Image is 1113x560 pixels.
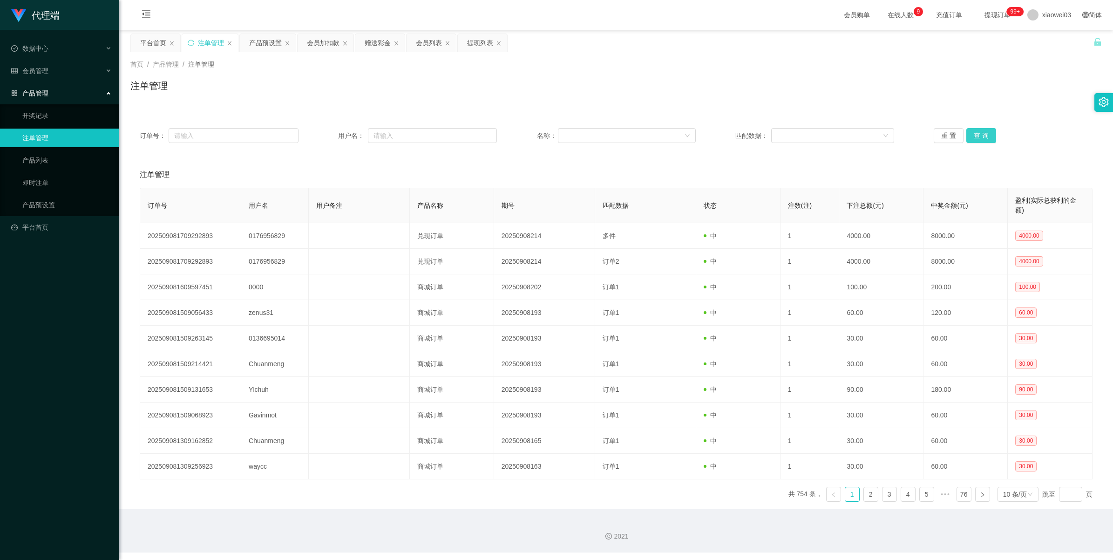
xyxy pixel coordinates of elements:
[494,249,595,274] td: 20250908214
[839,403,923,428] td: 30.00
[410,377,494,403] td: 商城订单
[704,463,717,470] span: 中
[1015,197,1076,214] span: 盈利(实际总获利的金额)
[1042,487,1093,502] div: 跳至 页
[704,360,717,368] span: 中
[188,61,214,68] span: 注单管理
[788,202,812,209] span: 注数(注)
[704,258,717,265] span: 中
[368,128,497,143] input: 请输入
[780,428,840,454] td: 1
[410,274,494,300] td: 商城订单
[780,351,840,377] td: 1
[863,487,878,502] li: 2
[1015,256,1043,266] span: 4000.00
[241,454,309,479] td: waycc
[394,41,399,46] i: 图标: close
[140,351,241,377] td: 202509081509214421
[980,12,1015,18] span: 提现订单
[975,487,990,502] li: 下一页
[241,300,309,326] td: zenus31
[1015,282,1040,292] span: 100.00
[923,403,1008,428] td: 60.00
[938,487,953,502] span: •••
[923,249,1008,274] td: 8000.00
[140,454,241,479] td: 202509081309256923
[934,128,964,143] button: 重 置
[603,360,619,368] span: 订单1
[883,133,889,139] i: 图标: down
[11,45,18,52] i: 图标: check-circle-o
[839,377,923,403] td: 90.00
[140,169,170,180] span: 注单管理
[882,487,896,501] a: 3
[316,202,342,209] span: 用户备注
[241,428,309,454] td: Chuanmeng
[183,61,184,68] span: /
[966,128,996,143] button: 查 询
[605,533,612,540] i: 图标: copyright
[923,300,1008,326] td: 120.00
[704,411,717,419] span: 中
[1099,97,1109,107] i: 图标: setting
[241,403,309,428] td: Gavinmot
[494,403,595,428] td: 20250908193
[603,232,616,239] span: 多件
[365,34,391,52] div: 赠送彩金
[901,487,916,502] li: 4
[704,283,717,291] span: 中
[839,249,923,274] td: 4000.00
[603,386,619,393] span: 订单1
[839,223,923,249] td: 4000.00
[410,223,494,249] td: 兑现订单
[188,40,194,46] i: 图标: sync
[417,202,443,209] span: 产品名称
[603,258,619,265] span: 订单2
[957,487,971,502] li: 76
[780,300,840,326] td: 1
[11,68,18,74] i: 图标: table
[603,411,619,419] span: 订单1
[735,131,771,141] span: 匹配数据：
[147,61,149,68] span: /
[140,249,241,274] td: 202509081709292893
[845,487,860,502] li: 1
[780,223,840,249] td: 1
[445,41,450,46] i: 图标: close
[603,283,619,291] span: 订单1
[704,335,717,342] span: 中
[285,41,290,46] i: 图标: close
[11,67,48,75] span: 会员管理
[704,202,717,209] span: 状态
[140,34,166,52] div: 平台首页
[780,249,840,274] td: 1
[494,428,595,454] td: 20250908165
[919,487,934,502] li: 5
[704,309,717,316] span: 中
[901,487,915,501] a: 4
[920,487,934,501] a: 5
[32,0,60,30] h1: 代理端
[1015,410,1037,420] span: 30.00
[788,487,822,502] li: 共 754 条，
[140,223,241,249] td: 202509081709292893
[169,41,175,46] i: 图标: close
[831,492,836,498] i: 图标: left
[140,403,241,428] td: 202509081509068923
[938,487,953,502] li: 向后 5 页
[140,300,241,326] td: 202509081509056433
[603,463,619,470] span: 订单1
[22,196,112,214] a: 产品预设置
[603,437,619,444] span: 订单1
[307,34,339,52] div: 会员加扣款
[494,223,595,249] td: 20250908214
[140,274,241,300] td: 202509081609597451
[410,454,494,479] td: 商城订单
[1093,38,1102,46] i: 图标: unlock
[241,249,309,274] td: 0176956829
[923,377,1008,403] td: 180.00
[537,131,558,141] span: 名称：
[704,386,717,393] span: 中
[839,428,923,454] td: 30.00
[416,34,442,52] div: 会员列表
